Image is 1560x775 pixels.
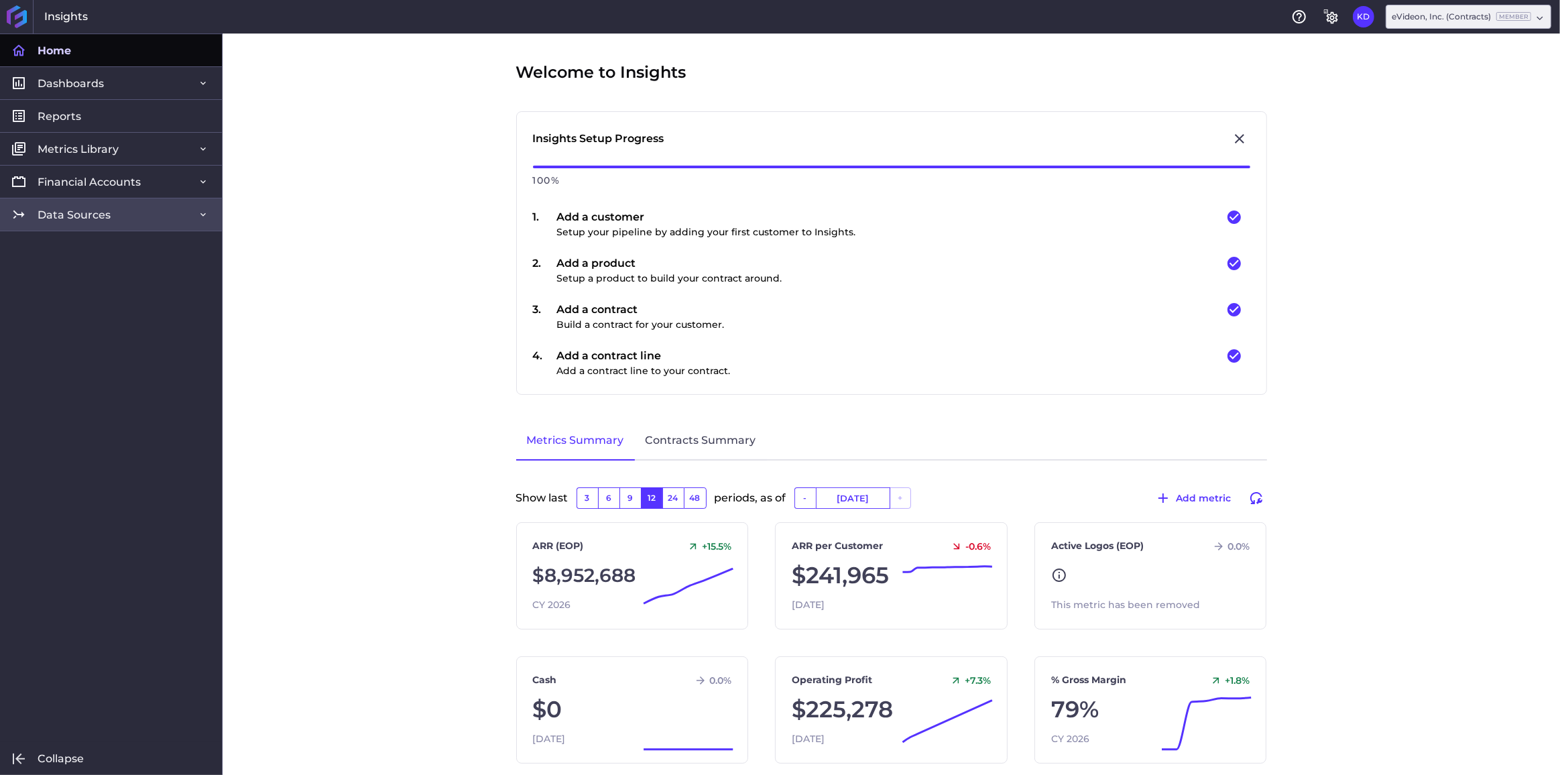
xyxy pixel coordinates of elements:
[1321,6,1342,27] button: General Settings
[1205,674,1250,687] div: +1.8 %
[635,422,767,461] a: Contracts Summary
[533,539,584,553] a: ARR (EOP)
[557,302,725,332] div: Add a contract
[533,558,732,593] div: $8,952,688
[682,540,731,552] div: +15.5 %
[38,76,104,91] span: Dashboards
[38,752,84,766] span: Collapse
[557,209,856,239] div: Add a customer
[1207,540,1250,552] div: 0.0 %
[794,487,816,509] button: -
[557,348,731,378] div: Add a contract line
[577,487,598,509] button: 3
[1051,539,1144,553] a: Active Logos (EOP)
[533,348,557,378] div: 4 .
[533,673,557,687] a: Cash
[1496,12,1531,21] ins: Member
[945,540,991,552] div: -0.6 %
[38,142,119,156] span: Metrics Library
[557,225,856,239] p: Setup your pipeline by adding your first customer to Insights.
[38,208,111,222] span: Data Sources
[516,422,635,461] a: Metrics Summary
[1229,128,1250,150] button: Close
[516,487,1267,522] div: Show last periods, as of
[817,488,890,508] input: Select Date
[533,131,664,147] div: Insights Setup Progress
[557,272,782,286] p: Setup a product to build your contract around.
[1149,487,1238,509] button: Add metric
[533,302,557,332] div: 3 .
[1051,673,1126,687] a: % Gross Margin
[1051,693,1250,727] div: 79%
[1288,6,1310,27] button: Help
[533,168,1250,193] div: 100 %
[619,487,641,509] button: 9
[533,209,557,239] div: 1 .
[792,673,872,687] a: Operating Profit
[598,487,619,509] button: 6
[684,487,707,509] button: 48
[689,674,731,687] div: 0.0 %
[557,255,782,286] div: Add a product
[662,487,684,509] button: 24
[38,109,81,123] span: Reports
[1386,5,1551,29] div: Dropdown select
[533,693,732,727] div: $0
[533,255,557,286] div: 2 .
[38,175,141,189] span: Financial Accounts
[1353,6,1374,27] button: User Menu
[1051,598,1250,612] div: This metric has been removed
[792,539,883,553] a: ARR per Customer
[641,487,662,509] button: 12
[1392,11,1531,23] div: eVideon, Inc. (Contracts)
[557,364,731,378] p: Add a contract line to your contract.
[38,44,71,58] span: Home
[516,60,686,84] span: Welcome to Insights
[792,693,991,727] div: $225,278
[945,674,991,687] div: +7.3 %
[557,318,725,332] p: Build a contract for your customer.
[792,558,991,593] div: $241,965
